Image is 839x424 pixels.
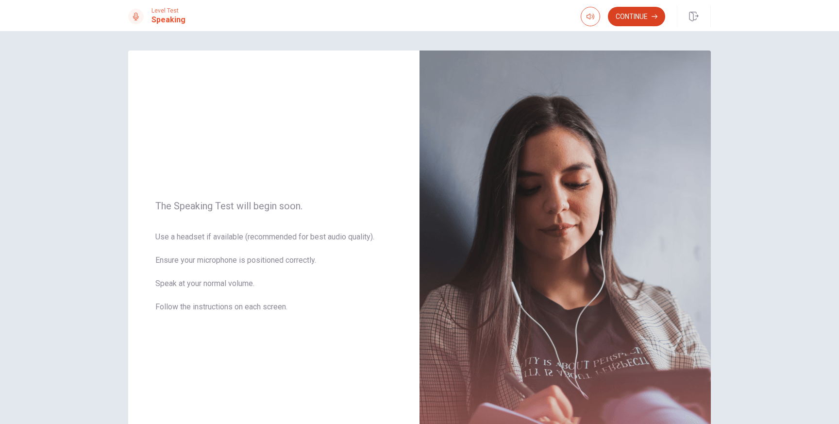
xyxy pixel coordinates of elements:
[151,14,185,26] h1: Speaking
[155,200,392,212] span: The Speaking Test will begin soon.
[608,7,665,26] button: Continue
[151,7,185,14] span: Level Test
[155,231,392,324] span: Use a headset if available (recommended for best audio quality). Ensure your microphone is positi...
